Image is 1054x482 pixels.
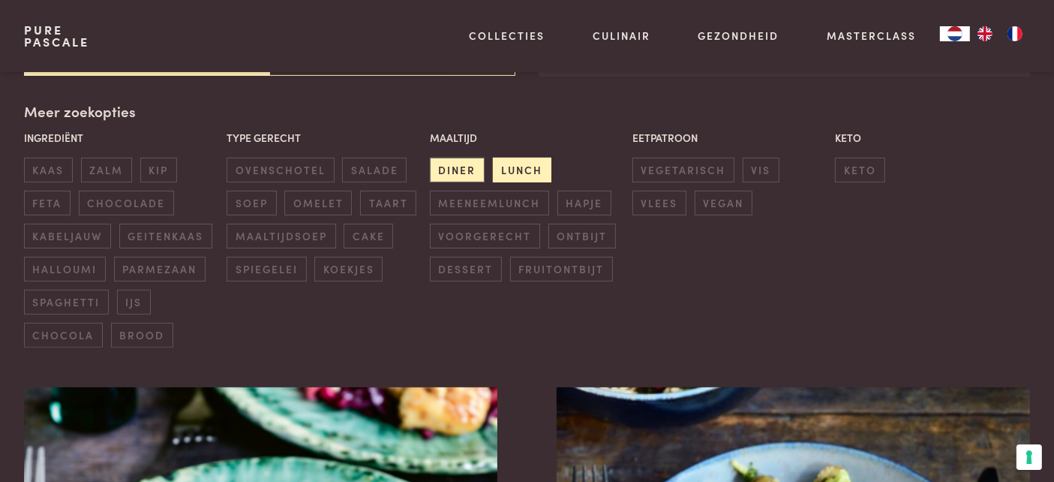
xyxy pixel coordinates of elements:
span: parmezaan [114,257,206,282]
span: vis [743,158,779,182]
span: kabeljauw [24,224,111,249]
span: diner [430,158,485,182]
span: feta [24,191,71,215]
span: chocolade [79,191,174,215]
a: Culinair [593,28,650,44]
a: EN [970,26,1000,41]
a: Gezondheid [698,28,779,44]
span: salade [342,158,407,182]
button: Uw voorkeuren voor toestemming voor trackingtechnologieën [1016,444,1042,470]
span: dessert [430,257,502,282]
span: ontbijt [548,224,616,249]
span: vegan [695,191,752,215]
span: kip [140,158,177,182]
p: Keto [835,130,1030,146]
span: zalm [81,158,132,182]
aside: Language selected: Nederlands [940,26,1030,41]
p: Maaltijd [430,130,625,146]
span: koekjes [314,257,383,282]
span: fruitontbijt [510,257,613,282]
span: brood [111,323,173,348]
span: omelet [284,191,352,215]
span: vlees [632,191,686,215]
a: Masterclass [827,28,916,44]
span: cake [344,224,393,249]
span: spaghetti [24,290,109,315]
span: voorgerecht [430,224,540,249]
span: ijs [117,290,151,315]
span: kaas [24,158,73,182]
span: chocola [24,323,103,348]
span: keto [835,158,884,182]
span: taart [360,191,416,215]
span: meeneemlunch [430,191,549,215]
a: PurePascale [24,24,89,48]
ul: Language list [970,26,1030,41]
span: halloumi [24,257,106,282]
a: FR [1000,26,1030,41]
span: ovenschotel [227,158,334,182]
a: NL [940,26,970,41]
span: vegetarisch [632,158,734,182]
div: Language [940,26,970,41]
span: soep [227,191,276,215]
span: hapje [557,191,611,215]
span: spiegelei [227,257,306,282]
p: Type gerecht [227,130,422,146]
a: Collecties [469,28,545,44]
span: geitenkaas [119,224,212,249]
p: Ingrediënt [24,130,219,146]
span: maaltijdsoep [227,224,335,249]
p: Eetpatroon [632,130,827,146]
span: lunch [493,158,551,182]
